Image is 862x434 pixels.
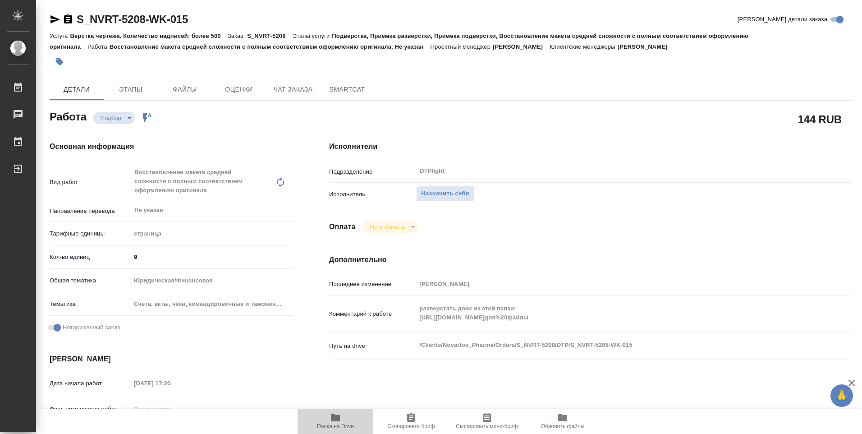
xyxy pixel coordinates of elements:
[329,342,416,351] p: Путь на drive
[50,32,748,50] p: Подверстка, Приемка разверстки, Приемка подверстки, Восстановление макета средней сложности с пол...
[50,379,131,388] p: Дата начала работ
[50,405,131,414] p: Факт. дата начала работ
[50,14,60,25] button: Скопировать ссылку для ЯМессенджера
[550,43,618,50] p: Клиентские менеджеры
[63,14,73,25] button: Скопировать ссылку
[830,384,853,407] button: 🙏
[217,84,261,95] span: Оценки
[163,84,206,95] span: Файлы
[329,190,416,199] p: Исполнитель
[110,43,431,50] p: Восстановление макета средней сложности с полным соответствием оформлению оригинала, Не указан
[293,32,332,39] p: Этапы услуги
[329,280,416,289] p: Последнее изменение
[834,386,849,405] span: 🙏
[131,296,293,312] div: Счета, акты, чеки, командировочные и таможенные документы
[131,402,210,416] input: Пустое поле
[431,43,493,50] p: Проектный менеджер
[55,84,98,95] span: Детали
[131,273,293,288] div: Юридическая/Финансовая
[329,222,356,232] h4: Оплата
[449,409,525,434] button: Скопировать мини-бриф
[50,354,293,365] h4: [PERSON_NAME]
[228,32,247,39] p: Заказ:
[329,254,852,265] h4: Дополнительно
[421,189,469,199] span: Назначить себя
[493,43,550,50] p: [PERSON_NAME]
[329,167,416,176] p: Подразделение
[109,84,152,95] span: Этапы
[271,84,315,95] span: Чат заказа
[798,111,842,127] h2: 144 RUB
[329,141,852,152] h4: Исполнители
[131,226,293,241] div: страница
[131,377,210,390] input: Пустое поле
[70,32,227,39] p: Верстка чертежа. Количество надписей: более 500
[87,43,110,50] p: Работа
[77,13,188,25] a: S_NVRT-5208-WK-015
[63,323,120,332] span: Нотариальный заказ
[50,300,131,309] p: Тематика
[456,423,518,429] span: Скопировать мини-бриф
[50,108,87,124] h2: Работа
[50,276,131,285] p: Общая тематика
[618,43,674,50] p: [PERSON_NAME]
[50,229,131,238] p: Тарифные единицы
[541,423,585,429] span: Обновить файлы
[50,178,131,187] p: Вид работ
[50,52,69,72] button: Добавить тэг
[247,32,292,39] p: S_NVRT-5208
[416,186,474,202] button: Назначить себя
[50,141,293,152] h4: Основная информация
[298,409,373,434] button: Папка на Drive
[416,301,808,325] textarea: разверстать доки из этой папки: [URL][DOMAIN_NAME]доп%20файлы
[329,309,416,319] p: Комментарий к работе
[93,112,135,124] div: Подбор
[50,207,131,216] p: Направление перевода
[387,423,435,429] span: Скопировать бриф
[131,250,293,263] input: ✎ Введи что-нибудь
[525,409,601,434] button: Обновить файлы
[416,277,808,291] input: Пустое поле
[98,114,124,122] button: Подбор
[363,221,418,233] div: Подбор
[373,409,449,434] button: Скопировать бриф
[367,223,408,231] button: Не оплачена
[326,84,369,95] span: SmartCat
[50,32,70,39] p: Услуга
[317,423,354,429] span: Папка на Drive
[50,253,131,262] p: Кол-во единиц
[416,337,808,353] textarea: /Clients/Novartos_Pharma/Orders/S_NVRT-5208/DTP/S_NVRT-5208-WK-015
[738,15,827,24] span: [PERSON_NAME] детали заказа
